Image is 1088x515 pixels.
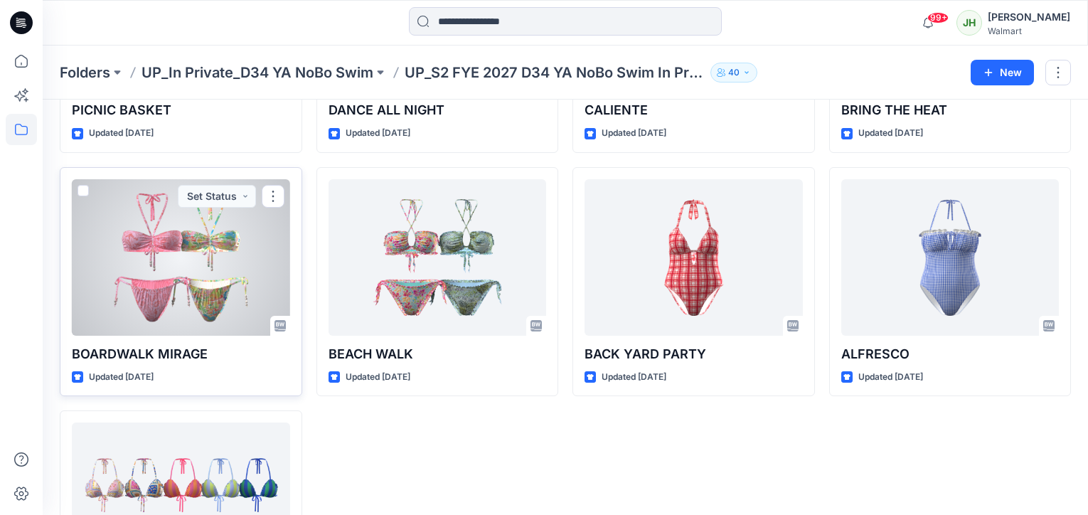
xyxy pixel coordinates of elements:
[72,344,290,364] p: BOARDWALK MIRAGE
[841,179,1060,336] a: ALFRESCO
[72,179,290,336] a: BOARDWALK MIRAGE
[72,100,290,120] p: PICNIC BASKET
[346,370,410,385] p: Updated [DATE]
[405,63,705,83] p: UP_S2 FYE 2027 D34 YA NoBo Swim In Private
[346,126,410,141] p: Updated [DATE]
[956,10,982,36] div: JH
[927,12,949,23] span: 99+
[988,9,1070,26] div: [PERSON_NAME]
[858,126,923,141] p: Updated [DATE]
[585,179,803,336] a: BACK YARD PARTY
[858,370,923,385] p: Updated [DATE]
[988,26,1070,36] div: Walmart
[728,65,740,80] p: 40
[971,60,1034,85] button: New
[585,100,803,120] p: CALIENTE
[602,370,666,385] p: Updated [DATE]
[710,63,757,83] button: 40
[841,344,1060,364] p: ALFRESCO
[142,63,373,83] a: UP_In Private_D34 YA NoBo Swim
[329,179,547,336] a: BEACH WALK
[329,100,547,120] p: DANCE ALL NIGHT
[585,344,803,364] p: BACK YARD PARTY
[329,344,547,364] p: BEACH WALK
[89,126,154,141] p: Updated [DATE]
[60,63,110,83] a: Folders
[841,100,1060,120] p: BRING THE HEAT
[602,126,666,141] p: Updated [DATE]
[89,370,154,385] p: Updated [DATE]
